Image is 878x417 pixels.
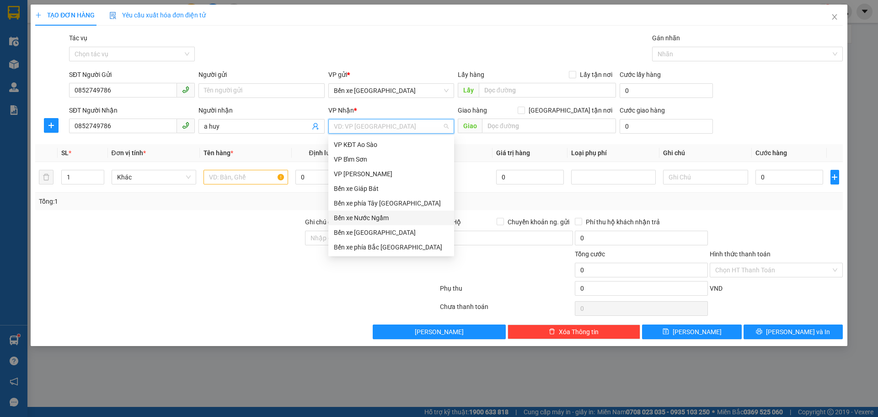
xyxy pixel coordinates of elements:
[620,107,665,114] label: Cước giao hàng
[328,107,354,114] span: VP Nhận
[831,173,839,181] span: plus
[652,34,680,42] label: Gán nhãn
[334,154,449,164] div: VP Bỉm Sơn
[831,13,838,21] span: close
[830,170,839,184] button: plus
[710,285,723,292] span: VND
[559,327,599,337] span: Xóa Thông tin
[109,12,117,19] img: icon
[575,250,605,258] span: Tổng cước
[525,105,616,115] span: [GEOGRAPHIC_DATA] tận nơi
[508,325,641,339] button: deleteXóa Thông tin
[479,83,616,97] input: Dọc đường
[496,149,530,157] span: Giá trị hàng
[582,217,664,227] span: Phí thu hộ khách nhận trả
[482,119,616,133] input: Dọc đường
[182,86,189,93] span: phone
[439,302,574,318] div: Chưa thanh toán
[549,328,555,336] span: delete
[39,170,54,184] button: delete
[663,170,748,184] input: Ghi Chú
[309,149,341,157] span: Định lượng
[305,231,438,245] input: Ghi chú đơn hàng
[576,70,616,80] span: Lấy tận nơi
[328,152,454,167] div: VP Bỉm Sơn
[109,11,206,19] span: Yêu cầu xuất hóa đơn điện tử
[61,149,69,157] span: SL
[44,118,59,133] button: plus
[334,213,449,223] div: Bến xe Nước Ngầm
[328,70,454,80] div: VP gửi
[334,140,449,150] div: VP KĐT Ao Sào
[44,122,58,129] span: plus
[504,217,573,227] span: Chuyển khoản ng. gửi
[69,70,195,80] div: SĐT Người Gửi
[182,122,189,129] span: phone
[203,170,288,184] input: VD: Bàn, Ghế
[328,211,454,225] div: Bến xe Nước Ngầm
[710,250,771,258] label: Hình thức thanh toán
[312,123,319,130] span: user-add
[458,107,487,114] span: Giao hàng
[496,170,564,184] input: 0
[673,327,722,337] span: [PERSON_NAME]
[334,184,449,194] div: Bến xe Giáp Bát
[117,170,191,184] span: Khác
[328,240,454,255] div: Bến xe phía Bắc Thanh Hóa
[822,5,847,30] button: Close
[642,325,741,339] button: save[PERSON_NAME]
[328,196,454,211] div: Bến xe phía Tây Thanh Hóa
[620,71,661,78] label: Cước lấy hàng
[755,149,787,157] span: Cước hàng
[567,144,659,162] th: Loại phụ phí
[328,167,454,181] div: VP Hoằng Kim
[458,83,479,97] span: Lấy
[440,218,461,226] span: Thu Hộ
[69,34,87,42] label: Tác vụ
[198,105,324,115] div: Người nhận
[112,149,146,157] span: Đơn vị tính
[334,198,449,208] div: Bến xe phía Tây [GEOGRAPHIC_DATA]
[328,181,454,196] div: Bến xe Giáp Bát
[35,11,95,19] span: TẠO ĐƠN HÀNG
[659,144,751,162] th: Ghi chú
[328,225,454,240] div: Bến xe Hoằng Hóa
[458,119,482,133] span: Giao
[373,325,506,339] button: [PERSON_NAME]
[35,12,42,18] span: plus
[756,328,762,336] span: printer
[663,328,669,336] span: save
[620,83,713,98] input: Cước lấy hàng
[69,105,195,115] div: SĐT Người Nhận
[439,283,574,299] div: Phụ thu
[328,137,454,152] div: VP KĐT Ao Sào
[458,71,484,78] span: Lấy hàng
[198,70,324,80] div: Người gửi
[766,327,830,337] span: [PERSON_NAME] và In
[334,242,449,252] div: Bến xe phía Bắc [GEOGRAPHIC_DATA]
[203,149,233,157] span: Tên hàng
[620,119,713,134] input: Cước giao hàng
[39,196,339,206] div: Tổng: 1
[744,325,843,339] button: printer[PERSON_NAME] và In
[415,327,464,337] span: [PERSON_NAME]
[334,84,449,97] span: Bến xe Hoằng Hóa
[334,227,449,238] div: Bến xe [GEOGRAPHIC_DATA]
[305,218,355,226] label: Ghi chú đơn hàng
[334,169,449,179] div: VP [PERSON_NAME]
